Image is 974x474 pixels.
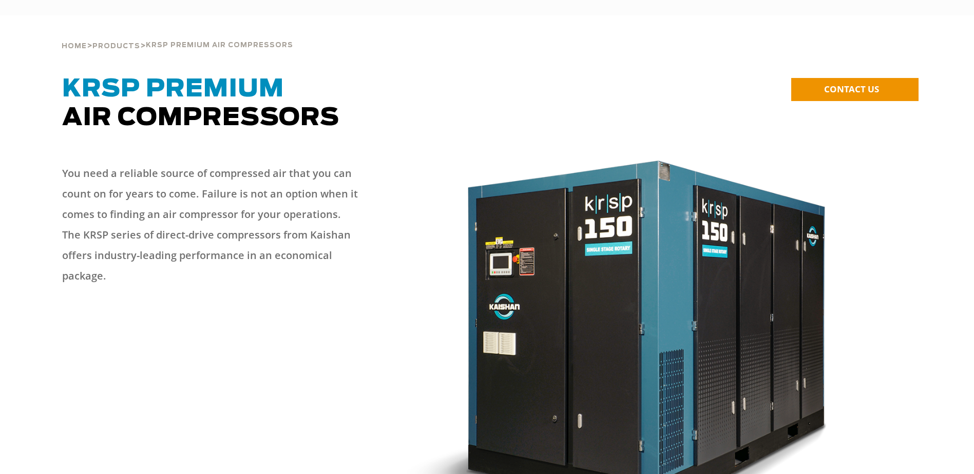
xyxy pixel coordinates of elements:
[62,43,87,50] span: Home
[146,42,293,49] span: krsp premium air compressors
[92,43,140,50] span: Products
[62,77,339,130] span: Air Compressors
[62,41,87,50] a: Home
[824,83,879,95] span: CONTACT US
[62,163,360,286] p: You need a reliable source of compressed air that you can count on for years to come. Failure is ...
[62,77,284,102] span: KRSP Premium
[791,78,919,101] a: CONTACT US
[92,41,140,50] a: Products
[62,15,293,54] div: > >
